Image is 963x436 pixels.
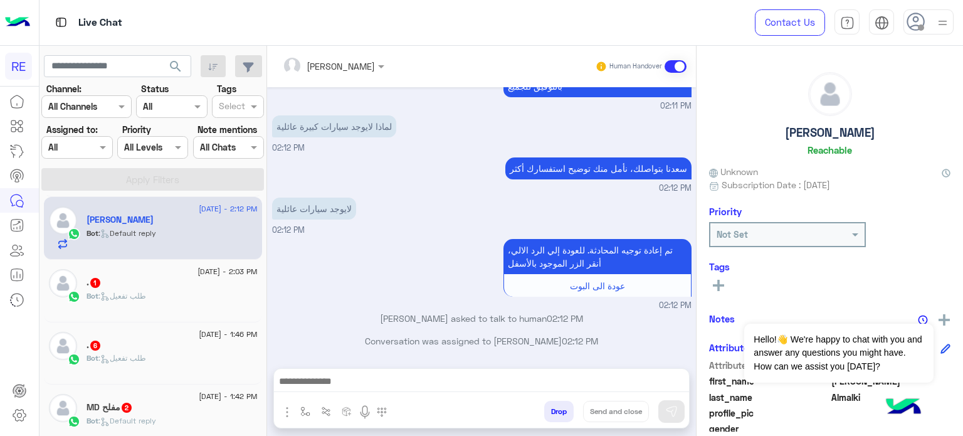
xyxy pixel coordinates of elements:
[199,391,257,402] span: [DATE] - 1:42 PM
[357,405,372,420] img: send voice note
[831,391,951,404] span: Almalki
[98,291,146,300] span: : طلب تفعيل
[199,329,257,340] span: [DATE] - 1:46 PM
[46,82,82,95] label: Channel:
[709,342,754,353] h6: Attributes
[834,9,860,36] a: tab
[609,61,662,72] small: Human Handover
[68,228,80,240] img: WhatsApp
[935,15,950,31] img: profile
[168,59,183,74] span: search
[272,312,692,325] p: [PERSON_NAME] asked to talk to human
[87,402,133,413] h5: MD مفلح
[659,300,692,312] span: 02:12 PM
[659,183,692,194] span: 02:12 PM
[709,165,758,178] span: Unknown
[272,225,305,235] span: 02:12 PM
[87,340,102,351] h5: .
[141,82,169,95] label: Status
[217,82,236,95] label: Tags
[49,394,77,422] img: defaultAdmin.png
[377,407,387,417] img: make a call
[49,332,77,360] img: defaultAdmin.png
[122,123,151,136] label: Priority
[337,401,357,422] button: create order
[709,391,829,404] span: last_name
[342,407,352,417] img: create order
[831,422,951,435] span: null
[87,353,98,363] span: Bot
[197,123,257,136] label: Note mentions
[709,407,829,420] span: profile_pic
[709,313,735,324] h6: Notes
[709,359,829,372] span: Attribute Name
[300,407,310,417] img: select flow
[316,401,337,422] button: Trigger scenario
[197,266,257,277] span: [DATE] - 2:03 PM
[321,407,331,417] img: Trigger scenario
[744,324,933,383] span: Hello!👋 We're happy to chat with you and answer any questions you might have. How can we assist y...
[785,125,875,140] h5: [PERSON_NAME]
[49,269,77,297] img: defaultAdmin.png
[68,415,80,428] img: WhatsApp
[90,341,100,351] span: 6
[68,290,80,303] img: WhatsApp
[562,336,598,346] span: 02:12 PM
[87,215,154,225] h5: Salman Almalki
[547,313,583,324] span: 02:12 PM
[840,16,855,30] img: tab
[98,228,156,238] span: : Default reply
[41,168,264,191] button: Apply Filters
[660,100,692,112] span: 02:11 PM
[87,291,98,300] span: Bot
[5,9,30,36] img: Logo
[98,353,146,363] span: : طلب تفعيل
[709,375,829,388] span: first_name
[280,405,295,420] img: send attachment
[272,143,305,152] span: 02:12 PM
[503,239,692,274] p: 15/9/2025, 2:12 PM
[722,178,830,191] span: Subscription Date : [DATE]
[881,386,925,430] img: hulul-logo.png
[939,314,950,326] img: add
[49,206,77,235] img: defaultAdmin.png
[46,123,98,136] label: Assigned to:
[709,261,950,272] h6: Tags
[583,401,649,422] button: Send and close
[272,334,692,348] p: Conversation was assigned to [PERSON_NAME]
[809,73,851,115] img: defaultAdmin.png
[570,280,625,291] span: عودة الى البوت
[544,401,574,422] button: Drop
[87,416,98,425] span: Bot
[709,422,829,435] span: gender
[87,228,98,238] span: Bot
[295,401,316,422] button: select flow
[272,198,356,220] p: 15/9/2025, 2:12 PM
[272,115,396,137] p: 15/9/2025, 2:12 PM
[90,278,100,288] span: 1
[160,55,191,82] button: search
[87,277,102,288] h5: .
[199,203,257,215] span: [DATE] - 2:12 PM
[98,416,156,425] span: : Default reply
[709,206,742,217] h6: Priority
[217,99,245,115] div: Select
[665,405,678,418] img: send message
[68,353,80,366] img: WhatsApp
[875,16,889,30] img: tab
[5,53,32,80] div: RE
[122,403,132,413] span: 2
[505,157,692,179] p: 15/9/2025, 2:12 PM
[808,144,852,156] h6: Reachable
[53,14,69,30] img: tab
[78,14,122,31] p: Live Chat
[755,9,825,36] a: Contact Us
